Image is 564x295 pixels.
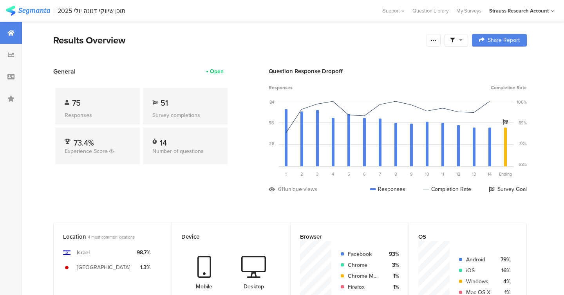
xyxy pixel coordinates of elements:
div: 1% [385,272,399,280]
span: 5 [347,171,350,177]
span: 75 [72,97,81,109]
div: Desktop [244,282,264,291]
span: 3 [316,171,318,177]
div: 100% [517,99,527,105]
span: General [53,67,76,76]
div: [GEOGRAPHIC_DATA] [77,263,130,272]
div: Survey Goal [489,185,527,193]
div: 1.3% [137,263,150,272]
span: 73.4% [74,137,94,149]
a: My Surveys [452,7,485,14]
span: 10 [425,171,429,177]
span: 12 [456,171,461,177]
div: Responses [370,185,405,193]
div: iOS [466,266,490,275]
div: 68% [519,161,527,167]
span: Experience Score [65,147,108,155]
div: Ending [497,171,513,177]
div: Question Response Dropoff [269,67,527,76]
div: Israel [77,248,90,257]
div: תוכן שיווקי דנונה יולי 2025 [58,7,126,14]
div: Chrome [348,261,379,269]
div: 98.7% [137,248,150,257]
span: 4 most common locations [88,234,135,240]
span: 2 [300,171,303,177]
div: 611 [278,185,285,193]
div: Android [466,255,490,264]
div: Open [210,67,224,76]
span: 11 [441,171,444,177]
span: Responses [269,84,293,91]
div: Windows [466,277,490,286]
div: OS [418,232,504,241]
div: Facebook [348,250,379,258]
div: | [53,6,54,15]
div: 3% [385,261,399,269]
span: Number of questions [152,147,204,155]
div: 79% [497,255,510,264]
div: Mobile [196,282,212,291]
div: Support [383,5,405,17]
span: 13 [472,171,476,177]
a: Question Library [409,7,452,14]
div: 4% [497,277,510,286]
div: Results Overview [53,33,423,47]
span: 8 [394,171,397,177]
div: Responses [65,111,130,119]
span: 4 [332,171,334,177]
div: Browser [300,232,386,241]
div: 1% [385,283,399,291]
div: unique views [285,185,317,193]
span: 6 [363,171,366,177]
div: 78% [519,140,527,147]
span: 9 [410,171,413,177]
span: Share Report [488,38,520,43]
div: 28 [269,140,274,147]
span: 1 [285,171,287,177]
div: 84 [269,99,274,105]
div: Chrome Mobile [348,272,379,280]
div: Survey completions [152,111,218,119]
span: Completion Rate [491,84,527,91]
div: 93% [385,250,399,258]
div: Completion Rate [423,185,471,193]
i: Survey Goal [503,119,508,125]
div: 89% [519,120,527,126]
div: Strauss Research Account [489,7,549,14]
div: Device [181,232,268,241]
span: 51 [161,97,168,109]
div: Location [63,232,149,241]
div: Firefox [348,283,379,291]
img: segmanta logo [6,6,50,16]
span: 7 [379,171,381,177]
span: 14 [488,171,492,177]
div: 16% [497,266,510,275]
div: 56 [269,120,274,126]
div: 14 [160,137,167,145]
